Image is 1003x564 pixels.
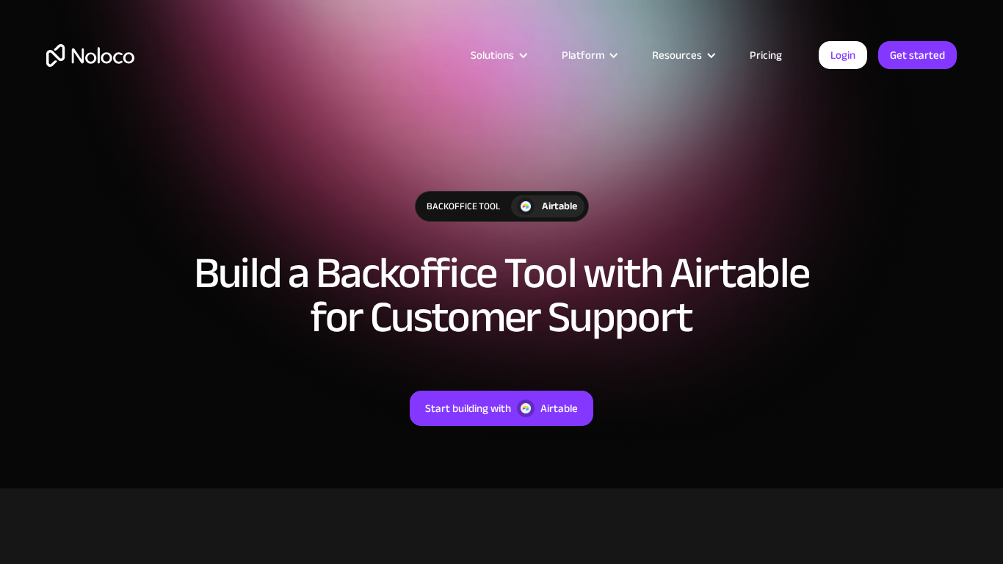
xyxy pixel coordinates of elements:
div: Platform [562,46,604,65]
div: Platform [543,46,634,65]
a: Login [819,41,867,69]
div: Airtable [542,198,577,214]
div: Solutions [471,46,514,65]
div: Solutions [452,46,543,65]
a: Get started [878,41,957,69]
div: Start building with [425,399,511,418]
div: Backoffice Tool [416,192,511,221]
a: Start building withAirtable [410,391,593,426]
div: Resources [652,46,702,65]
div: Airtable [540,399,578,418]
div: Resources [634,46,731,65]
h1: Build a Backoffice Tool with Airtable for Customer Support [171,251,832,339]
a: home [46,44,134,67]
a: Pricing [731,46,800,65]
